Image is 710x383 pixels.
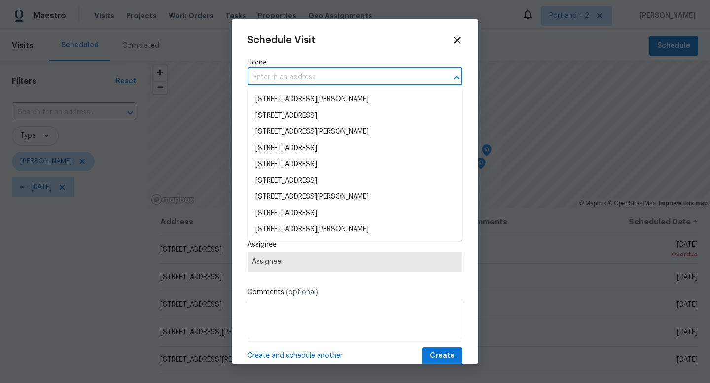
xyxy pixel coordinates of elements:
li: [STREET_ADDRESS][PERSON_NAME] [248,189,462,205]
label: Assignee [248,240,462,250]
span: Create and schedule another [248,351,343,361]
li: [STREET_ADDRESS][PERSON_NAME] [248,222,462,238]
button: Create [422,347,462,365]
label: Home [248,58,462,67]
span: Schedule Visit [248,35,315,45]
li: [STREET_ADDRESS] [248,108,462,124]
li: [STREET_ADDRESS] [248,140,462,157]
li: [STREET_ADDRESS][PERSON_NAME] [248,124,462,140]
li: [STREET_ADDRESS] [248,238,462,254]
input: Enter in an address [248,70,435,85]
button: Close [450,71,463,85]
li: [STREET_ADDRESS][PERSON_NAME] [248,92,462,108]
li: [STREET_ADDRESS] [248,205,462,222]
span: Create [430,350,455,362]
span: Close [452,35,462,46]
li: [STREET_ADDRESS] [248,173,462,189]
label: Comments [248,287,462,297]
span: (optional) [286,289,318,296]
li: [STREET_ADDRESS] [248,157,462,173]
span: Assignee [252,258,458,266]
